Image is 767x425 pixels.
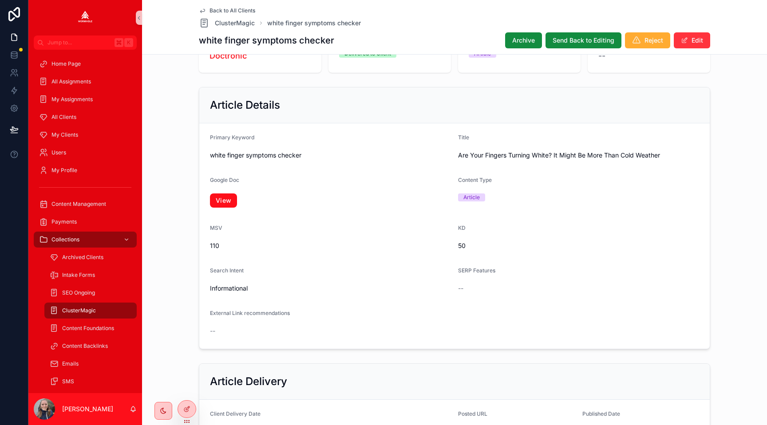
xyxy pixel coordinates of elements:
a: SMS [44,374,137,390]
span: 50 [458,241,699,250]
span: Primary Keyword [210,134,254,141]
span: All Clients [51,114,76,121]
span: SMS [62,378,74,385]
div: scrollable content [28,50,142,393]
a: Users [34,145,137,161]
span: MSV [210,224,222,231]
span: Content Management [51,201,106,208]
h1: white finger symptoms checker [199,34,334,47]
span: External Link recommendations [210,310,290,316]
span: -- [598,50,605,62]
span: Archived Clients [62,254,103,261]
span: ClusterMagic [215,19,255,28]
a: Emails [44,356,137,372]
span: Send Back to Editing [553,36,614,45]
a: All Assignments [34,74,137,90]
img: App logo [78,11,92,25]
span: Users [51,149,66,156]
span: SERP Features [458,267,495,274]
span: Title [458,134,469,141]
span: Posted URL [458,410,487,417]
a: Intake Forms [44,267,137,283]
a: My Clients [34,127,137,143]
a: ClusterMagic [199,18,255,28]
button: Send Back to Editing [546,32,621,48]
span: Search Intent [210,267,244,274]
span: Reject [644,36,663,45]
span: Are Your Fingers Turning White? It Might Be More Than Cold Weather [458,151,699,160]
span: Informational [210,284,451,293]
span: Google Doc [210,177,239,183]
h2: Article Details [210,98,280,112]
span: Collections [51,236,79,243]
span: Content Foundations [62,325,114,332]
button: Edit [674,32,710,48]
button: Jump to...K [34,35,137,50]
a: Doctronic [210,50,247,62]
span: Content Backlinks [62,342,108,350]
span: Intake Forms [62,272,95,279]
span: Payments [51,218,77,225]
a: My Assignments [34,91,137,107]
span: Jump to... [47,39,111,46]
a: SEO Ongoing [44,285,137,301]
a: Back to All Clients [199,7,255,14]
span: My Clients [51,131,78,138]
button: Archive [505,32,542,48]
span: -- [458,284,463,293]
a: ClusterMagic [44,303,137,319]
a: All Clients [34,109,137,125]
a: View [210,193,237,208]
span: K [125,39,132,46]
span: Content Type [458,177,492,183]
a: Content Management [34,196,137,212]
span: Emails [62,360,79,367]
button: Reject [625,32,670,48]
p: [PERSON_NAME] [62,405,113,413]
span: All Assignments [51,78,91,85]
span: My Assignments [51,96,93,103]
span: -- [210,327,215,335]
a: My Profile [34,162,137,178]
a: Archived Clients [44,249,137,265]
a: Home Page [34,56,137,72]
span: SEO Ongoing [62,289,95,296]
span: Archive [512,36,535,45]
span: 110 [210,241,451,250]
span: Published Date [582,410,620,417]
span: Home Page [51,60,81,67]
span: white finger symptoms checker [210,151,451,160]
a: Content Foundations [44,320,137,336]
span: KD [458,224,466,231]
a: white finger symptoms checker [267,19,361,28]
div: Article [463,193,480,201]
span: Back to All Clients [210,7,255,14]
a: Collections [34,232,137,248]
span: Client Delivery Date [210,410,261,417]
a: Payments [34,214,137,230]
span: My Profile [51,167,77,174]
span: ClusterMagic [62,307,96,314]
a: Content Backlinks [44,338,137,354]
h2: Article Delivery [210,374,287,389]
